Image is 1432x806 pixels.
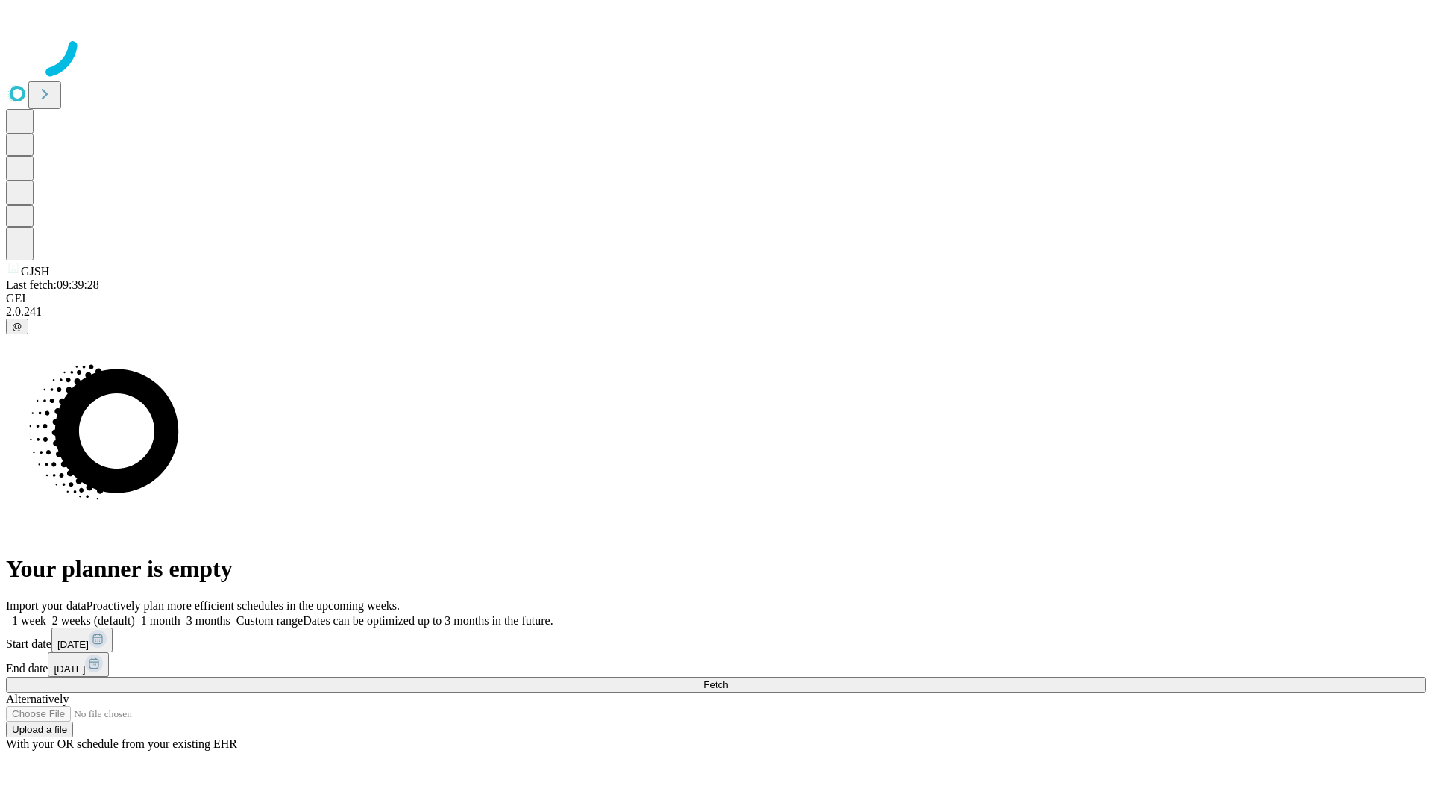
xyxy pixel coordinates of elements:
[6,278,99,291] span: Last fetch: 09:39:28
[21,265,49,278] span: GJSH
[6,693,69,705] span: Alternatively
[236,614,303,627] span: Custom range
[6,292,1426,305] div: GEI
[6,555,1426,583] h1: Your planner is empty
[87,599,400,612] span: Proactively plan more efficient schedules in the upcoming weeks.
[52,614,135,627] span: 2 weeks (default)
[6,677,1426,693] button: Fetch
[6,305,1426,319] div: 2.0.241
[186,614,230,627] span: 3 months
[303,614,553,627] span: Dates can be optimized up to 3 months in the future.
[6,599,87,612] span: Import your data
[703,679,728,690] span: Fetch
[57,639,89,650] span: [DATE]
[51,628,113,652] button: [DATE]
[6,652,1426,677] div: End date
[6,628,1426,652] div: Start date
[12,614,46,627] span: 1 week
[6,737,237,750] span: With your OR schedule from your existing EHR
[12,321,22,332] span: @
[141,614,180,627] span: 1 month
[6,319,28,334] button: @
[54,663,85,675] span: [DATE]
[48,652,109,677] button: [DATE]
[6,722,73,737] button: Upload a file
